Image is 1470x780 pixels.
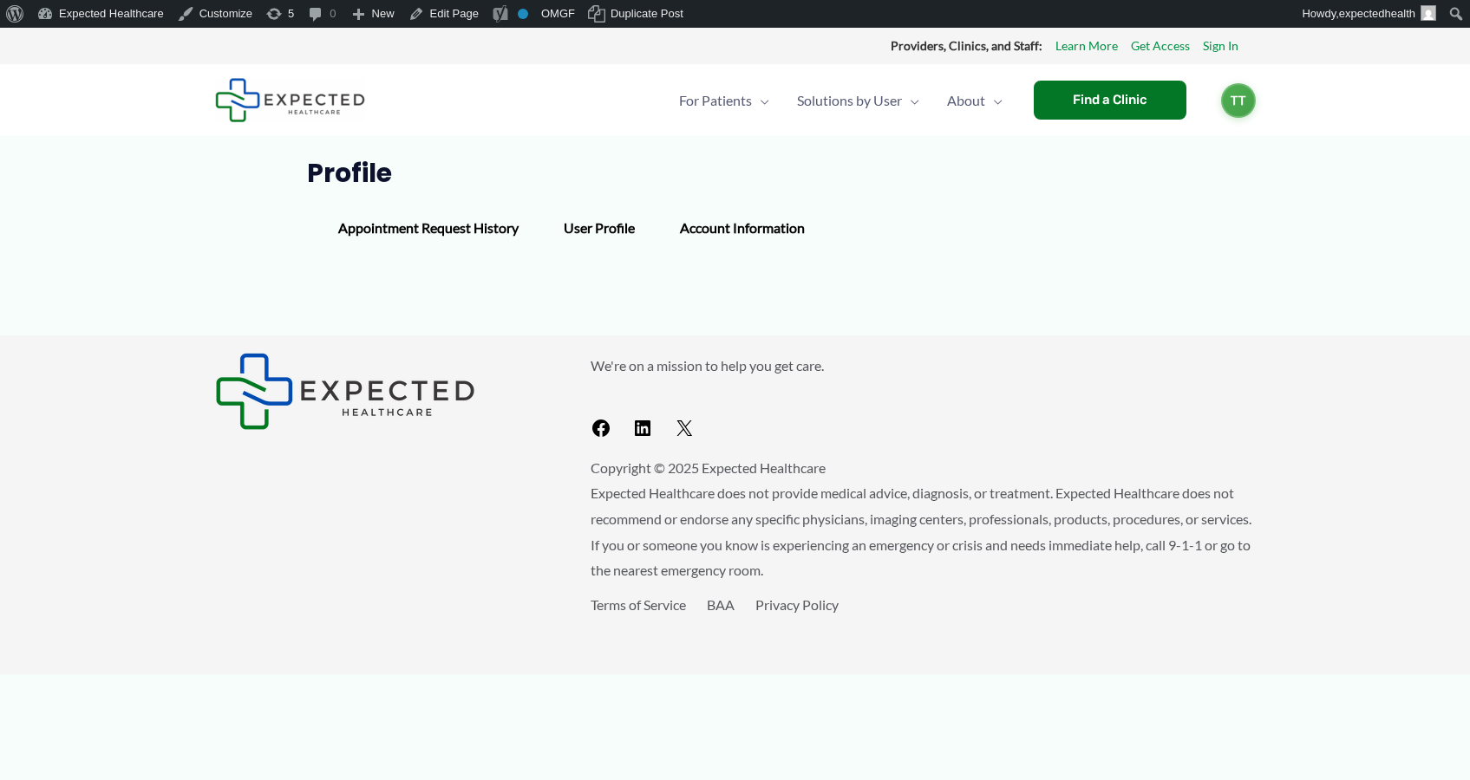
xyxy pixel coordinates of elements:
a: Learn More [1055,35,1118,57]
p: We're on a mission to help you get care. [591,353,1256,379]
span: Solutions by User [797,70,902,131]
span: Menu Toggle [902,70,919,131]
a: Get Access [1131,35,1190,57]
a: Solutions by UserMenu Toggle [783,70,933,131]
strong: Providers, Clinics, and Staff: [891,38,1042,53]
a: AboutMenu Toggle [933,70,1016,131]
span: Menu Toggle [752,70,769,131]
span: For Patients [679,70,752,131]
span: expectedhealth [1339,7,1415,20]
aside: Footer Widget 2 [591,353,1256,445]
div: Account Information [657,203,827,253]
a: Sign In [1203,35,1238,57]
a: Find a Clinic [1034,81,1186,120]
a: Terms of Service [591,596,686,613]
a: TT [1221,83,1256,118]
span: Expected Healthcare does not provide medical advice, diagnosis, or treatment. Expected Healthcare... [591,484,1251,578]
span: Menu Toggle [985,70,1003,131]
div: No index [518,9,528,19]
aside: Footer Widget 3 [591,592,1256,657]
div: User Profile [541,203,657,253]
a: Privacy Policy [755,596,839,613]
aside: Footer Widget 1 [215,353,547,430]
h1: Profile [307,158,1163,189]
img: Expected Healthcare Logo - side, dark font, small [215,353,475,430]
span: About [947,70,985,131]
div: Appointment Request History [316,203,541,253]
span: Copyright © 2025 Expected Healthcare [591,459,826,476]
a: For PatientsMenu Toggle [665,70,783,131]
img: Expected Healthcare Logo - side, dark font, small [215,78,365,122]
nav: Primary Site Navigation [665,70,1016,131]
a: BAA [707,596,735,613]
